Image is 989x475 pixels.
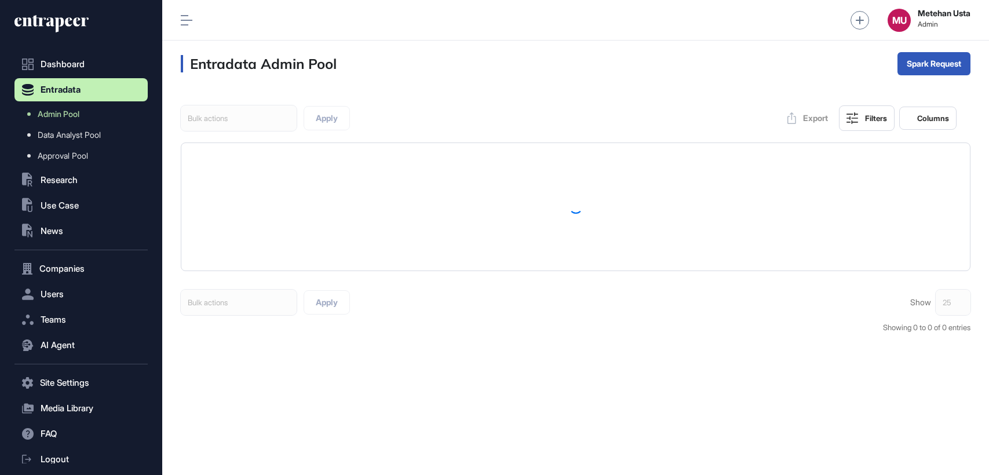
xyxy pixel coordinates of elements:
[41,201,79,210] span: Use Case
[883,322,970,334] div: Showing 0 to 0 of 0 entries
[917,114,949,123] span: Columns
[897,52,970,75] button: Spark Request
[40,378,89,388] span: Site Settings
[781,107,834,130] button: Export
[865,114,887,123] div: Filters
[910,298,931,307] span: Show
[14,220,148,243] button: News
[38,109,79,119] span: Admin Pool
[14,78,148,101] button: Entradata
[14,53,148,76] a: Dashboard
[41,404,93,413] span: Media Library
[41,60,85,69] span: Dashboard
[41,176,78,185] span: Research
[14,334,148,357] button: AI Agent
[14,448,148,471] a: Logout
[14,422,148,445] button: FAQ
[839,105,895,131] button: Filters
[41,226,63,236] span: News
[918,20,970,28] span: Admin
[20,125,148,145] a: Data Analyst Pool
[899,107,957,130] button: Columns
[38,151,88,160] span: Approval Pool
[39,264,85,273] span: Companies
[20,104,148,125] a: Admin Pool
[41,315,66,324] span: Teams
[14,257,148,280] button: Companies
[14,194,148,217] button: Use Case
[14,308,148,331] button: Teams
[181,55,337,72] h3: Entradata Admin Pool
[41,455,69,464] span: Logout
[41,429,57,439] span: FAQ
[38,130,101,140] span: Data Analyst Pool
[41,290,64,299] span: Users
[14,397,148,420] button: Media Library
[14,169,148,192] button: Research
[20,145,148,166] a: Approval Pool
[41,341,75,350] span: AI Agent
[14,283,148,306] button: Users
[14,371,148,394] button: Site Settings
[41,85,81,94] span: Entradata
[888,9,911,32] button: MU
[918,9,970,18] strong: Metehan Usta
